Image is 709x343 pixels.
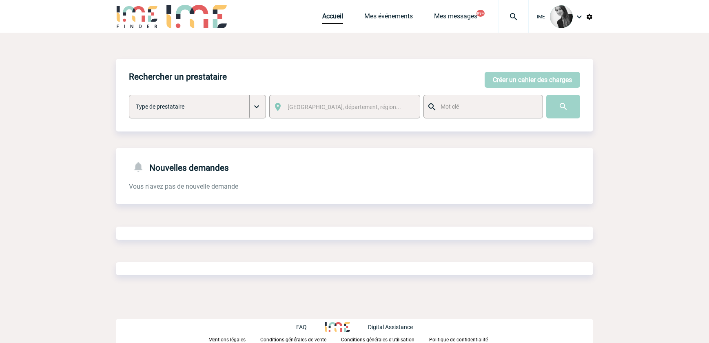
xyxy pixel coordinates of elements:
h4: Nouvelles demandes [129,161,229,173]
img: IME-Finder [116,5,158,28]
p: Conditions générales de vente [260,337,326,343]
img: http://www.idealmeetingsevents.fr/ [325,322,350,332]
a: Mes messages [434,12,477,24]
input: Submit [546,95,580,118]
a: Conditions générales d'utilisation [341,335,429,343]
p: Conditions générales d'utilisation [341,337,414,343]
a: Mentions légales [208,335,260,343]
a: Mes événements [364,12,413,24]
span: [GEOGRAPHIC_DATA], département, région... [288,104,401,110]
a: Accueil [322,12,343,24]
span: IME [537,14,545,20]
img: 101050-0.jpg [550,5,573,28]
p: Politique de confidentialité [429,337,488,343]
span: Vous n'avez pas de nouvelle demande [129,183,238,190]
input: Mot clé [439,101,535,112]
a: Politique de confidentialité [429,335,501,343]
a: Conditions générales de vente [260,335,341,343]
h4: Rechercher un prestataire [129,72,227,82]
img: notifications-24-px-g.png [132,161,149,173]
a: FAQ [296,323,325,330]
button: 99+ [476,10,485,17]
p: Mentions légales [208,337,246,343]
p: FAQ [296,324,307,330]
p: Digital Assistance [368,324,413,330]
